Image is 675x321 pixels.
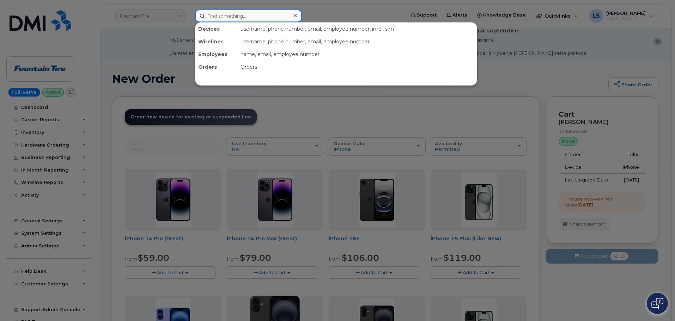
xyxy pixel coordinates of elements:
div: Devices [195,23,238,35]
div: name, email, employee number [238,48,477,61]
div: Wirelines [195,35,238,48]
div: username, phone number, email, employee number [238,35,477,48]
div: Orders [195,61,238,73]
img: Open chat [651,298,663,309]
div: Orders [238,61,477,73]
div: username, phone number, email, employee number, imei, sim [238,23,477,35]
div: Employees [195,48,238,61]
